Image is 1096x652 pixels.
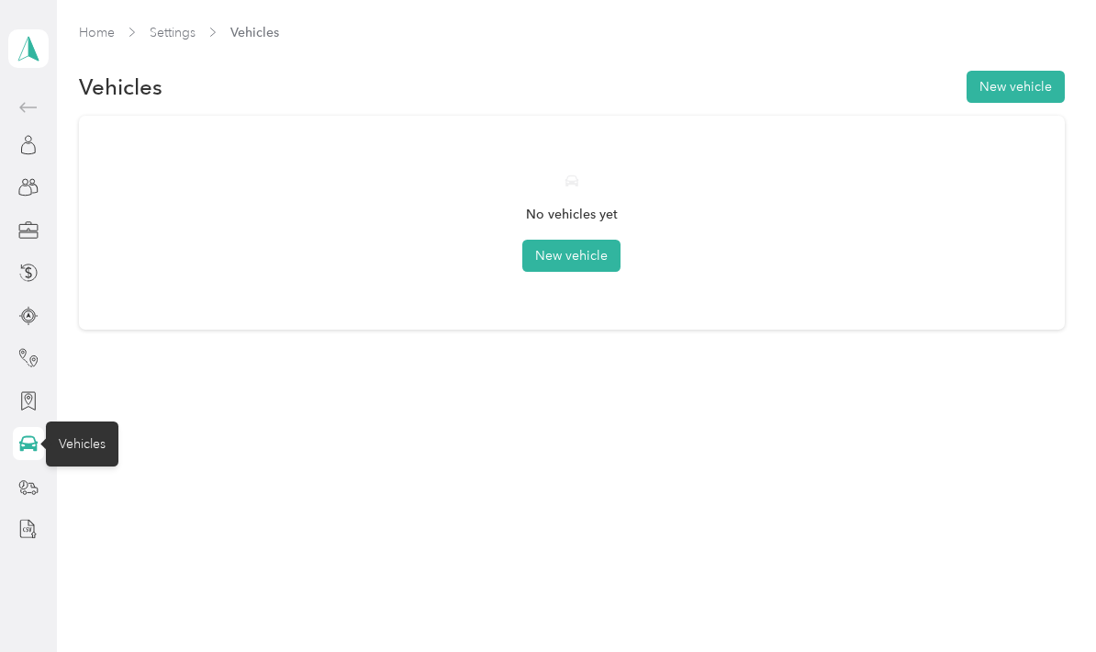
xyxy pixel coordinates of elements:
[522,240,621,272] button: New vehicle
[967,71,1065,103] button: New vehicle
[46,422,118,467] div: Vehicles
[993,549,1096,652] iframe: Everlance-gr Chat Button Frame
[79,25,115,40] a: Home
[230,23,279,42] span: Vehicles
[79,77,162,96] h1: Vehicles
[526,205,618,224] p: No vehicles yet
[150,25,196,40] a: Settings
